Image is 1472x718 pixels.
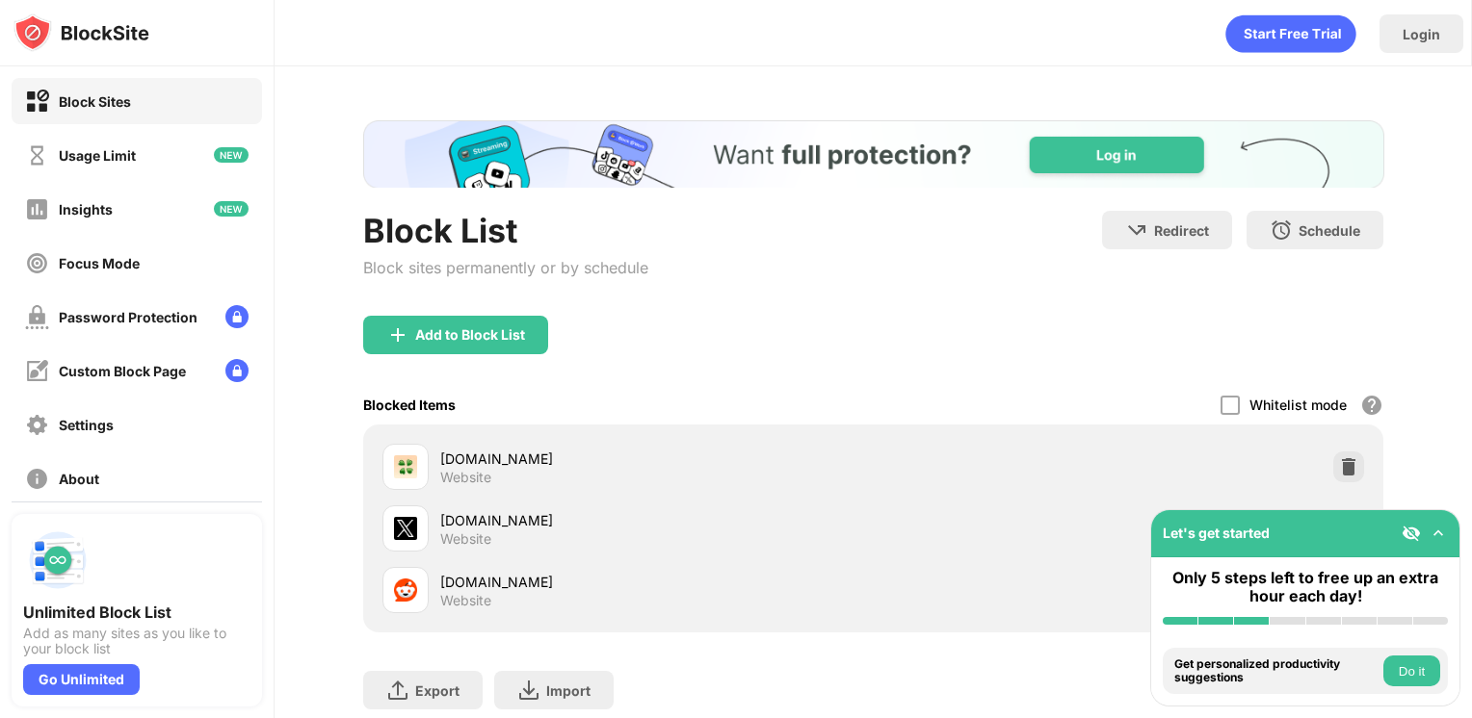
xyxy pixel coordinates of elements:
[1249,397,1347,413] div: Whitelist mode
[214,201,249,217] img: new-icon.svg
[394,517,417,540] img: favicons
[1076,19,1453,216] iframe: Prisijungimas naudojant „Google“ dialogo langą
[363,211,648,250] div: Block List
[1163,525,1270,541] div: Let's get started
[440,449,874,469] div: [DOMAIN_NAME]
[415,682,460,699] div: Export
[394,455,417,478] img: favicons
[1402,524,1421,543] img: eye-not-visible.svg
[225,305,249,328] img: lock-menu.svg
[59,417,114,433] div: Settings
[440,572,874,592] div: [DOMAIN_NAME]
[363,258,648,277] div: Block sites permanently or by schedule
[25,197,49,221] img: insights-off.svg
[59,255,140,271] div: Focus Mode
[363,397,456,413] div: Blocked Items
[440,530,491,548] div: Website
[59,93,131,110] div: Block Sites
[59,363,186,379] div: Custom Block Page
[546,682,591,699] div: Import
[59,471,99,487] div: About
[415,327,525,343] div: Add to Block List
[1225,14,1356,53] div: animation
[1383,655,1440,686] button: Do it
[25,413,49,437] img: settings-off.svg
[23,664,140,695] div: Go Unlimited
[25,467,49,491] img: about-off.svg
[23,603,250,622] div: Unlimited Block List
[23,626,250,656] div: Add as many sites as you like to your block list
[1429,524,1448,543] img: omni-setup-toggle.svg
[1174,657,1379,685] div: Get personalized productivity suggestions
[440,510,874,530] div: [DOMAIN_NAME]
[440,592,491,609] div: Website
[1299,222,1360,239] div: Schedule
[214,147,249,163] img: new-icon.svg
[13,13,149,52] img: logo-blocksite.svg
[25,90,49,114] img: block-on.svg
[1154,222,1209,239] div: Redirect
[59,147,136,164] div: Usage Limit
[363,120,1384,188] iframe: Banner
[25,359,49,383] img: customize-block-page-off.svg
[25,305,49,329] img: password-protection-off.svg
[1163,569,1448,605] div: Only 5 steps left to free up an extra hour each day!
[25,143,49,167] img: time-usage-off.svg
[23,526,92,595] img: push-block-list.svg
[225,359,249,382] img: lock-menu.svg
[440,469,491,486] div: Website
[59,201,113,218] div: Insights
[59,309,197,325] div: Password Protection
[394,578,417,602] img: favicons
[25,251,49,275] img: focus-off.svg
